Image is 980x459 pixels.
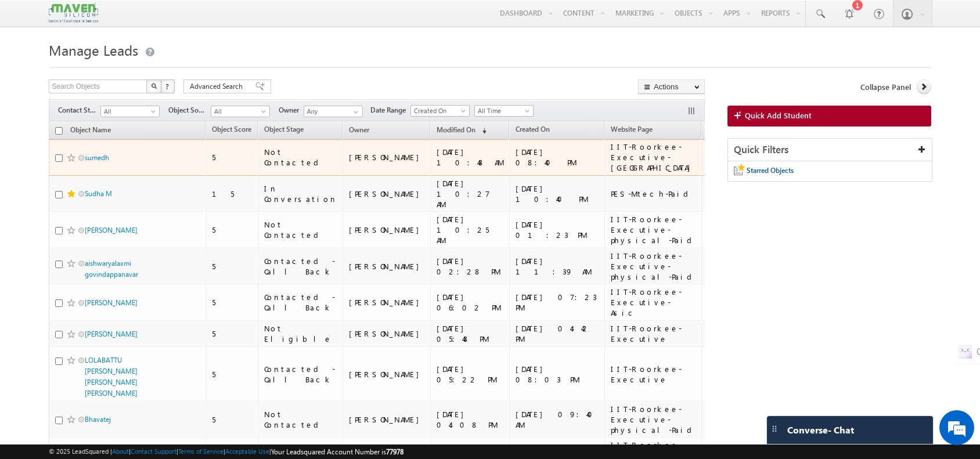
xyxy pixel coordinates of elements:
[304,106,363,117] input: Type to Search
[212,189,253,199] div: 15
[611,287,696,318] div: IIT-Roorkee-Executive-Asic
[349,297,425,308] div: [PERSON_NAME]
[611,251,696,282] div: IIT-Roorkee-Executive-physical-Paid
[178,447,224,455] a: Terms of Service
[516,147,600,168] div: [DATE] 08:40 PM
[638,79,705,94] button: Actions
[702,123,761,138] a: Program Name
[131,447,176,455] a: Contact Support
[264,183,337,204] div: In Conversation
[55,127,63,135] input: Check all records
[477,126,487,135] span: (sorted descending)
[611,142,696,173] div: IIT-Roorkee-Executive-[GEOGRAPHIC_DATA]
[264,409,337,430] div: Not Contacted
[370,105,410,115] span: Date Range
[787,425,854,435] span: Converse - Chat
[112,447,129,455] a: About
[264,125,304,133] span: Object Stage
[437,147,504,168] div: [DATE] 10:48 AM
[264,323,337,344] div: Not Eligible
[58,105,100,115] span: Contact Stage
[85,259,138,279] a: aishwaryalaxmi govindappanavar
[349,261,425,272] div: [PERSON_NAME]
[49,3,98,23] img: Custom Logo
[605,123,658,138] a: Website Page
[516,323,600,344] div: [DATE] 04:42 PM
[212,328,253,339] div: 5
[516,364,600,385] div: [DATE] 08:03 PM
[85,298,138,307] a: [PERSON_NAME]
[386,447,403,456] span: 77978
[85,415,111,424] a: Bhavatej
[211,106,270,117] a: All
[212,414,253,425] div: 5
[516,183,600,204] div: [DATE] 10:40 PM
[347,106,362,118] a: Show All Items
[349,125,369,134] span: Owner
[431,123,492,138] a: Modified On (sorted descending)
[727,106,931,127] a: Quick Add Student
[611,125,653,133] span: Website Page
[411,106,466,116] span: Created On
[437,178,504,209] div: [DATE] 10:27 AM
[279,105,304,115] span: Owner
[770,424,779,433] img: carter-drag
[349,225,425,235] div: [PERSON_NAME]
[437,125,475,134] span: Modified On
[611,214,696,245] div: IIT-Roorkee-Executive-physical-Paid
[437,364,504,385] div: [DATE] 05:22 PM
[271,447,403,456] span: Your Leadsquared Account Number is
[212,125,251,133] span: Object Score
[85,189,112,198] a: Sudha M
[212,297,253,308] div: 5
[437,214,504,245] div: [DATE] 10:25 AM
[349,328,425,339] div: [PERSON_NAME]
[151,83,157,89] img: Search
[410,105,470,117] a: Created On
[49,41,138,59] span: Manage Leads
[349,369,425,380] div: [PERSON_NAME]
[437,409,504,430] div: [DATE] 04:08 PM
[474,105,534,117] a: All Time
[264,147,337,168] div: Not Contacted
[64,124,117,139] a: Object Name
[85,153,109,162] a: sumedh
[165,81,171,91] span: ?
[747,166,794,175] span: Starred Objects
[190,81,246,92] span: Advanced Search
[611,364,696,385] div: IIT-Roorkee-Executive
[161,79,175,93] button: ?
[516,125,550,133] span: Created On
[728,139,932,161] div: Quick Filters
[211,106,266,117] span: All
[745,110,812,121] span: Quick Add Student
[212,261,253,272] div: 5
[437,256,504,277] div: [DATE] 02:28 PM
[516,219,600,240] div: [DATE] 01:23 PM
[225,447,269,455] a: Acceptable Use
[264,292,337,313] div: Contacted - Call Back
[100,106,160,117] a: All
[510,123,556,138] a: Created On
[168,105,211,115] span: Object Source
[264,256,337,277] div: Contacted - Call Back
[860,82,911,92] span: Collapse Panel
[349,414,425,425] div: [PERSON_NAME]
[437,292,504,313] div: [DATE] 06:02 PM
[101,106,156,117] span: All
[475,106,530,116] span: All Time
[212,152,253,162] div: 5
[85,356,138,397] a: LOLABATTU [PERSON_NAME] [PERSON_NAME] [PERSON_NAME]
[212,225,253,235] div: 5
[264,364,337,385] div: Contacted - Call Back
[258,123,309,138] a: Object Stage
[264,219,337,240] div: Not Contacted
[49,446,403,457] span: © 2025 LeadSquared | | | | |
[437,323,504,344] div: [DATE] 05:48 PM
[349,152,425,162] div: [PERSON_NAME]
[85,226,138,234] a: [PERSON_NAME]
[85,330,138,338] a: [PERSON_NAME]
[349,189,425,199] div: [PERSON_NAME]
[516,292,600,313] div: [DATE] 07:23 PM
[611,323,696,344] div: IIT-Roorkee-Executive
